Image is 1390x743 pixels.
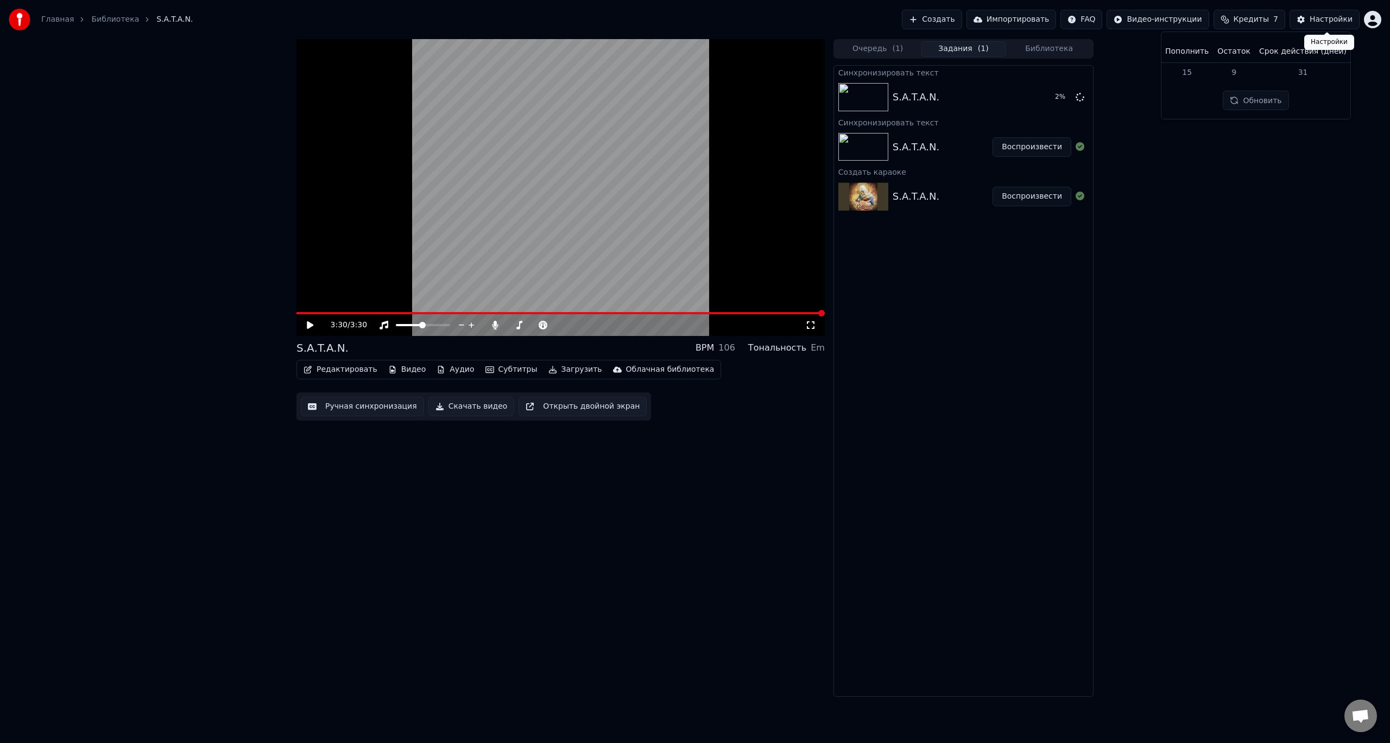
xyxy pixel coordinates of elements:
[811,341,825,354] div: Em
[331,320,357,331] div: /
[91,14,139,25] a: Библиотека
[9,9,30,30] img: youka
[301,397,424,416] button: Ручная синхронизация
[41,14,193,25] nav: breadcrumb
[1161,41,1213,62] th: Пополнить
[1213,62,1255,82] td: 9
[1006,41,1092,57] button: Библиотека
[1213,41,1255,62] th: Остаток
[1223,91,1288,110] button: Обновить
[1214,10,1285,29] button: Кредиты7
[519,397,647,416] button: Открыть двойной экран
[993,187,1071,206] button: Воспроизвести
[1304,35,1354,50] div: Настройки
[834,165,1093,178] div: Создать караоке
[834,66,1093,79] div: Синхронизировать текст
[1310,14,1353,25] div: Настройки
[1055,93,1071,101] div: 2 %
[993,137,1071,157] button: Воспроизвести
[834,116,1093,129] div: Синхронизировать текст
[41,14,74,25] a: Главная
[299,362,382,377] button: Редактировать
[544,362,606,377] button: Загрузить
[432,362,478,377] button: Аудио
[1273,14,1278,25] span: 7
[902,10,962,29] button: Создать
[1060,10,1102,29] button: FAQ
[1234,14,1269,25] span: Кредиты
[978,43,989,54] span: ( 1 )
[296,340,349,355] div: S.A.T.A.N.
[921,41,1007,57] button: Задания
[428,397,515,416] button: Скачать видео
[718,341,735,354] div: 106
[892,43,903,54] span: ( 1 )
[1107,10,1209,29] button: Видео-инструкции
[626,364,715,375] div: Облачная библиотека
[748,341,806,354] div: Тональность
[1344,700,1377,732] div: Open chat
[350,320,367,331] span: 3:30
[893,189,939,204] div: S.A.T.A.N.
[384,362,431,377] button: Видео
[156,14,193,25] span: S.A.T.A.N.
[966,10,1057,29] button: Импортировать
[893,139,939,155] div: S.A.T.A.N.
[835,41,921,57] button: Очередь
[893,90,939,105] div: S.A.T.A.N.
[1255,41,1351,62] th: Срок действия (дней)
[1161,62,1213,82] td: 15
[1255,62,1351,82] td: 31
[331,320,347,331] span: 3:30
[696,341,714,354] div: BPM
[481,362,542,377] button: Субтитры
[1290,10,1360,29] button: Настройки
